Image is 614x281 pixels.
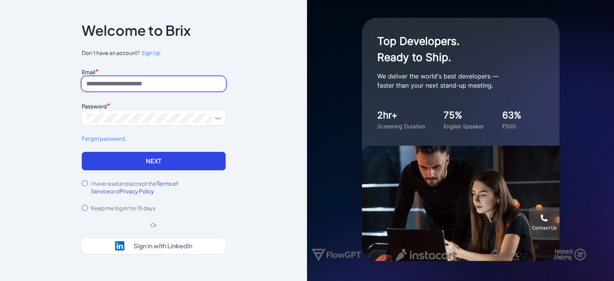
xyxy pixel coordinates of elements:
button: Next [82,152,226,170]
div: 75% [444,108,484,122]
span: Terms of Service [91,180,178,195]
p: We deliver the world's best developers — faster than your next stand-up meeting. [377,71,531,90]
label: I have read and accept the and [91,180,226,195]
a: Forgot password [82,135,226,143]
button: Sign in with LinkedIn [82,238,226,254]
span: Sign Up [141,49,160,56]
span: Don’t have an account? [82,49,226,57]
div: F500 [502,122,522,130]
span: Privacy Policy [120,188,154,195]
a: Sign Up [140,49,160,57]
div: Contact Us [532,225,556,231]
div: Sign in with LinkedIn [134,242,192,250]
button: Contact Us [529,207,560,238]
label: Password [82,103,107,110]
div: 2hr+ [377,108,425,122]
div: Screening Duration [377,122,425,130]
label: Email [82,68,95,75]
label: Keep me log in for 15 days [91,204,155,212]
div: Or [144,221,163,229]
div: 63% [502,108,522,122]
p: Welcome to Brix [82,24,191,37]
div: English Speaker [444,122,484,130]
h1: Top Developers. Ready to Ship. [377,33,531,65]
